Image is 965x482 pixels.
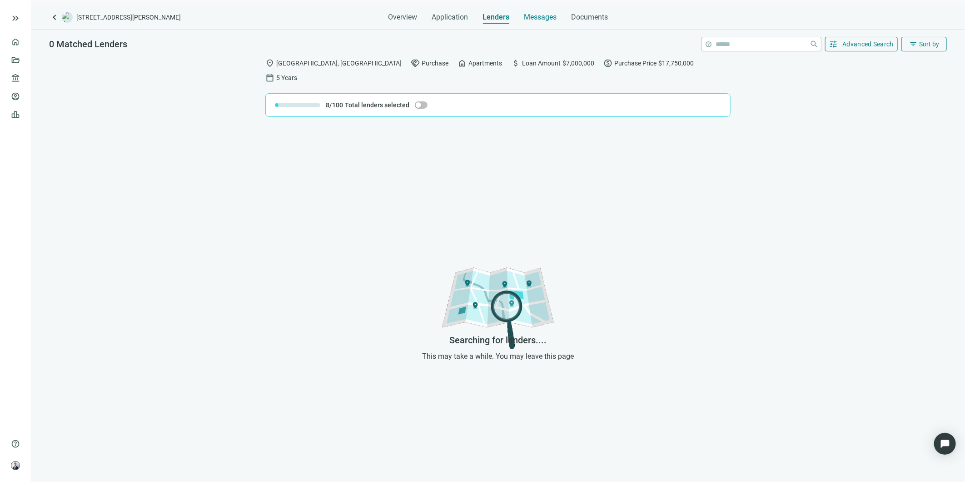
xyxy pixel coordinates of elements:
span: account_balance [11,74,17,83]
img: avatar [11,462,20,470]
span: home [458,59,467,68]
button: keyboard_double_arrow_right [10,13,21,24]
span: 8/100 [326,100,343,110]
span: Messages [524,13,557,21]
span: help [11,439,20,448]
span: Purchase [422,58,448,68]
span: Advanced Search [843,40,894,48]
button: tuneAdvanced Search [825,37,898,51]
span: $17,750,000 [658,58,694,68]
span: help [706,41,712,48]
span: 0 Matched Lenders [49,39,127,50]
span: Total lenders selected [345,100,409,110]
button: filter_listSort by [901,37,947,51]
img: deal-logo [62,12,73,23]
span: $7,000,000 [562,58,594,68]
span: Documents [571,13,608,22]
p: This may take a while. You may leave this page [419,351,577,362]
span: Overview [388,13,417,22]
span: location_on [265,59,274,68]
a: keyboard_arrow_left [49,12,60,23]
p: Searching for lenders.... [419,333,577,347]
span: 5 Years [276,73,297,83]
span: Sort by [919,40,939,48]
span: tune [829,40,838,49]
div: Open Intercom Messenger [934,433,956,455]
span: handshake [411,59,420,68]
span: filter_list [909,40,917,48]
span: Lenders [482,13,509,22]
span: paid [603,59,612,68]
span: Apartments [468,58,502,68]
span: [GEOGRAPHIC_DATA], [GEOGRAPHIC_DATA] [276,58,402,68]
span: Application [432,13,468,22]
span: calendar_today [265,73,274,82]
div: Purchase Price [603,59,694,68]
span: [STREET_ADDRESS][PERSON_NAME] [76,13,181,22]
span: attach_money [511,59,520,68]
img: searchLoadingGift [419,229,577,387]
div: Loan Amount [511,59,594,68]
